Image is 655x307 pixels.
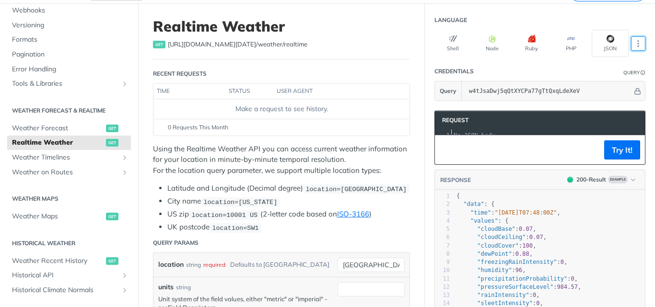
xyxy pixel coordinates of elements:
span: 96 [515,267,522,273]
div: Make a request to see history. [157,104,406,114]
button: More Languages [631,36,645,51]
span: 200 [567,177,573,182]
div: 9 [435,258,450,266]
div: 11 [435,275,450,283]
div: Recent Requests [153,69,207,78]
span: 100 [522,242,533,249]
div: 8 [435,250,450,258]
span: : , [456,234,547,240]
div: required [203,258,225,272]
span: "humidity" [477,267,512,273]
button: PHP [552,30,589,57]
span: 984.57 [557,284,578,290]
span: "rainIntensity" [477,292,529,298]
h1: Realtime Weather [153,18,410,35]
h2: Weather Maps [7,194,131,203]
div: Credentials [434,67,474,76]
a: Formats [7,33,131,47]
span: https://api.tomorrow.io/v4/weather/realtime [168,40,307,49]
div: 12 [435,283,450,291]
span: Versioning [12,21,129,30]
span: Weather Recent History [12,256,104,266]
span: : , [456,292,540,298]
span: Error Handling [12,65,129,74]
span: Realtime Weather [12,138,104,148]
label: units [158,282,174,292]
button: JSON [592,30,629,57]
a: Webhooks [7,3,131,18]
a: Historical APIShow subpages for Historical API [7,268,131,283]
span: Pagination [12,50,129,59]
span: location=[GEOGRAPHIC_DATA] [305,185,407,193]
div: Language [434,16,467,24]
span: "precipitationProbability" [477,275,567,282]
span: get [106,139,118,147]
span: "sleetIntensity" [477,300,533,307]
span: 0.07 [519,226,533,232]
div: 7 [435,242,450,250]
svg: More ellipsis [634,39,643,48]
span: 0 [561,259,564,265]
span: "pressureSurfaceLevel" [477,284,553,290]
li: US zip (2-letter code based on ) [167,209,410,220]
span: : , [456,226,536,232]
a: Weather on RoutesShow subpages for Weather on Routes [7,165,131,180]
div: 1 [435,192,450,200]
span: 0.88 [515,250,529,257]
span: "cloudBase" [477,226,515,232]
span: "data" [463,201,484,207]
span: : , [456,300,543,307]
a: Pagination [7,47,131,62]
span: "dewPoint" [477,250,512,257]
span: Historical API [12,271,118,280]
th: time [153,84,225,99]
span: 0 Requests This Month [168,123,228,132]
th: status [225,84,273,99]
span: : , [456,275,578,282]
div: 13 [435,291,450,299]
div: QueryInformation [623,69,645,76]
a: Weather Forecastget [7,121,131,136]
span: : , [456,250,533,257]
span: "cloudCover" [477,242,519,249]
button: RESPONSE [440,175,471,185]
span: Query [440,87,456,95]
span: Formats [12,35,129,45]
span: JSON [464,132,478,139]
span: Weather Maps [12,212,104,221]
button: Node [474,30,511,57]
span: get [106,213,118,220]
span: location=SW1 [212,224,258,231]
div: string [176,283,191,292]
span: location=10001 US [191,211,257,218]
span: : , [456,242,536,249]
div: 4 [435,217,450,225]
h2: Historical Weather [7,239,131,248]
div: 200 - Result [576,175,606,184]
div: 3 [435,209,450,217]
span: Request [437,116,468,125]
a: Historical Climate NormalsShow subpages for Historical Climate Normals [7,283,131,297]
span: : , [456,284,581,290]
a: Versioning [7,18,131,33]
th: user agent [273,84,390,99]
h2: Weather Forecast & realtime [7,106,131,115]
span: Historical Climate Normals [12,285,118,295]
span: No [454,132,460,139]
button: Ruby [513,30,550,57]
span: get [106,125,118,132]
span: Example [608,176,628,183]
a: Error Handling [7,62,131,77]
span: get [153,41,165,48]
label: location [158,258,184,272]
span: "time" [470,209,491,216]
span: "freezingRainIntensity" [477,259,557,265]
a: Weather Recent Historyget [7,254,131,268]
span: : { [456,217,508,224]
div: string [186,258,201,272]
p: Using the Realtime Weather API you can access current weather information for your location in mi... [153,144,410,176]
div: Query [623,69,640,76]
div: 6 [435,233,450,241]
a: Tools & LibrariesShow subpages for Tools & Libraries [7,77,131,91]
span: Weather on Routes [12,168,118,177]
